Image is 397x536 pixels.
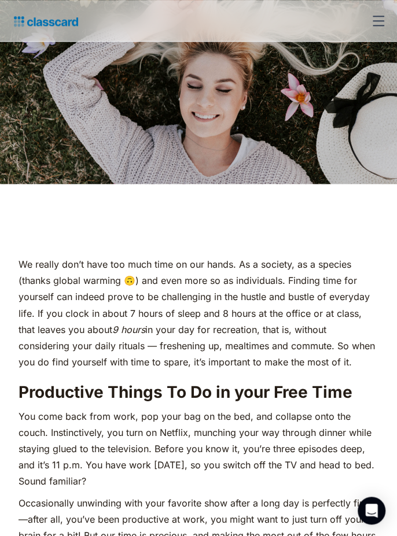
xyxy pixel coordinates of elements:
[19,408,378,489] p: You come back from work, pop your bag on the bed, and collapse onto the couch. Instinctively, you...
[365,7,388,35] div: menu
[19,381,378,402] h2: Productive Things To Do in your Free Time
[9,13,78,29] a: home
[358,497,385,524] div: Open Intercom Messenger
[112,323,145,335] em: 9 hours
[19,256,378,369] p: We really don’t have too much time on our hands. As a society, as a species (thanks global warmin...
